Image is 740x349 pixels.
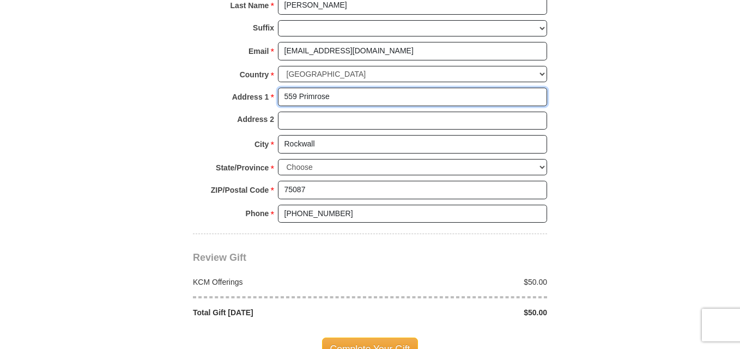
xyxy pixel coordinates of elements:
[253,20,274,35] strong: Suffix
[248,44,269,59] strong: Email
[246,206,269,221] strong: Phone
[237,112,274,127] strong: Address 2
[211,182,269,198] strong: ZIP/Postal Code
[187,307,371,318] div: Total Gift [DATE]
[187,277,371,287] div: KCM Offerings
[370,277,553,287] div: $50.00
[216,160,269,175] strong: State/Province
[254,137,269,152] strong: City
[240,67,269,82] strong: Country
[232,89,269,105] strong: Address 1
[193,252,246,263] span: Review Gift
[370,307,553,318] div: $50.00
